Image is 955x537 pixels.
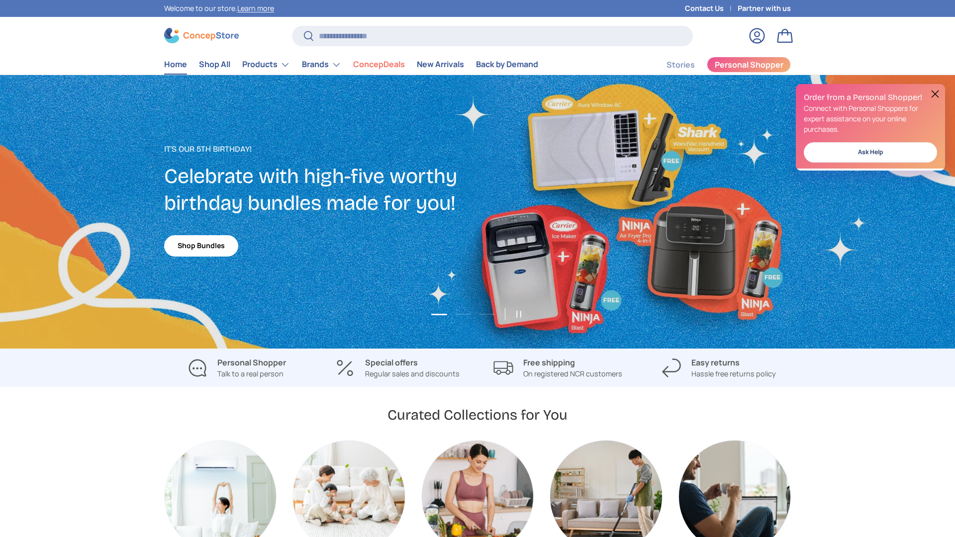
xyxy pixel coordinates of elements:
[476,55,538,74] a: Back by Demand
[199,55,230,74] a: Shop All
[365,357,418,368] strong: Special offers
[236,55,296,75] summary: Products
[302,55,341,75] a: Brands
[387,406,568,424] h2: Curated Collections for You
[667,55,695,75] a: Stories
[646,357,791,379] a: Easy returns Hassle free returns policy
[738,3,791,14] a: Partner with us
[164,28,239,43] img: ConcepStore
[217,368,286,379] p: Talk to a real person
[804,142,937,163] a: Ask Help
[242,55,290,75] a: Products
[164,55,187,74] a: Home
[164,55,538,75] nav: Primary
[643,55,791,75] nav: Secondary
[217,357,286,368] strong: Personal Shopper
[296,55,347,75] summary: Brands
[691,368,776,379] p: Hassle free returns policy
[325,357,470,379] a: Special offers Regular sales and discounts
[164,235,238,257] a: Shop Bundles
[707,57,791,73] a: Personal Shopper
[365,368,460,379] p: Regular sales and discounts
[164,357,309,379] a: Personal Shopper Talk to a real person
[715,61,783,69] span: Personal Shopper
[485,357,630,379] a: Free shipping On registered NCR customers
[353,55,405,74] a: ConcepDeals
[804,103,937,134] p: Connect with Personal Shoppers for expert assistance on your online purchases.
[417,55,464,74] a: New Arrivals
[237,3,274,13] a: Learn more
[164,163,477,217] h2: Celebrate with high-five worthy birthday bundles made for you!
[523,357,575,368] strong: Free shipping
[691,357,740,368] strong: Easy returns
[685,3,738,14] a: Contact Us
[804,92,937,103] h2: Order from a Personal Shopper!
[164,143,477,155] p: It's our 5th Birthday!
[523,368,622,379] p: On registered NCR customers
[164,3,274,14] p: Welcome to our store.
